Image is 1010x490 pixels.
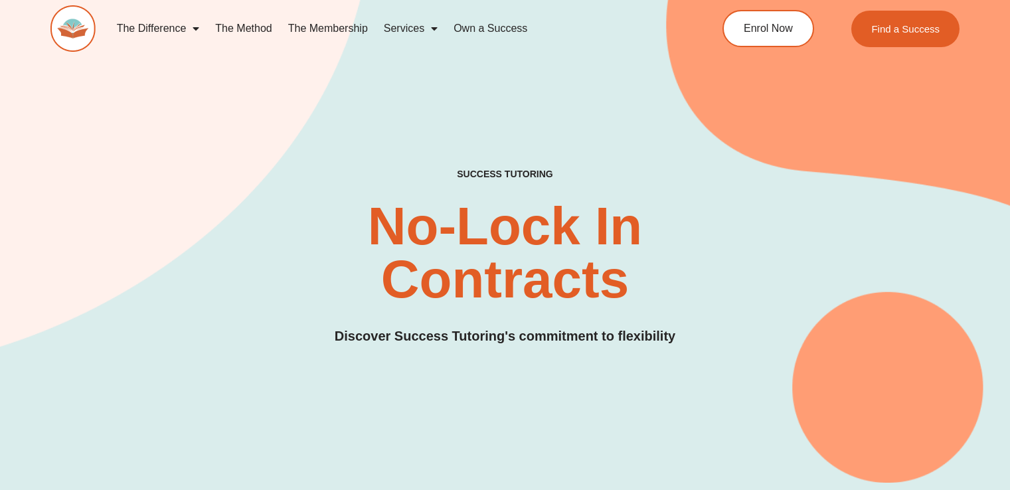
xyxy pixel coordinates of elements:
[371,169,639,180] h4: SUCCESS TUTORING​
[376,13,446,44] a: Services
[446,13,535,44] a: Own a Success
[335,326,675,347] h3: Discover Success Tutoring's commitment to flexibility
[851,11,960,47] a: Find a Success
[744,23,793,34] span: Enrol Now
[109,13,671,44] nav: Menu
[207,13,280,44] a: The Method
[280,13,376,44] a: The Membership
[109,13,208,44] a: The Difference
[299,200,711,306] h2: No-Lock In Contracts
[722,10,814,47] a: Enrol Now
[871,24,940,34] span: Find a Success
